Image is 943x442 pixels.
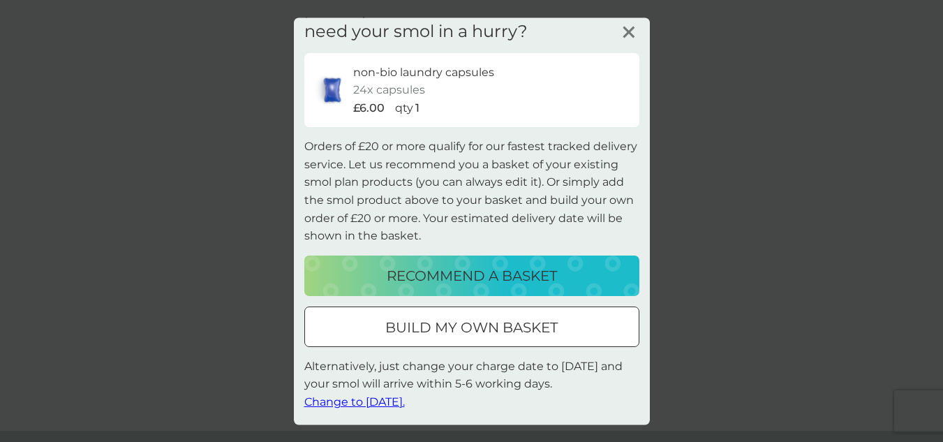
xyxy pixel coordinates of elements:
p: qty [395,98,413,117]
p: build my own basket [385,316,558,338]
button: recommend a basket [304,255,639,295]
button: Change to [DATE]. [304,393,405,411]
p: Alternatively, just change your charge date to [DATE] and your smol will arrive within 5-6 workin... [304,357,639,411]
p: £6.00 [353,98,385,117]
p: 1 [415,98,419,117]
p: 24x capsules [353,81,425,99]
button: build my own basket [304,306,639,346]
p: non-bio laundry capsules [353,63,494,81]
p: recommend a basket [387,264,557,286]
span: Change to [DATE]. [304,395,405,408]
h3: need your smol in a hurry? [304,21,528,41]
p: Orders of £20 or more qualify for our fastest tracked delivery service. Let us recommend you a ba... [304,138,639,245]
